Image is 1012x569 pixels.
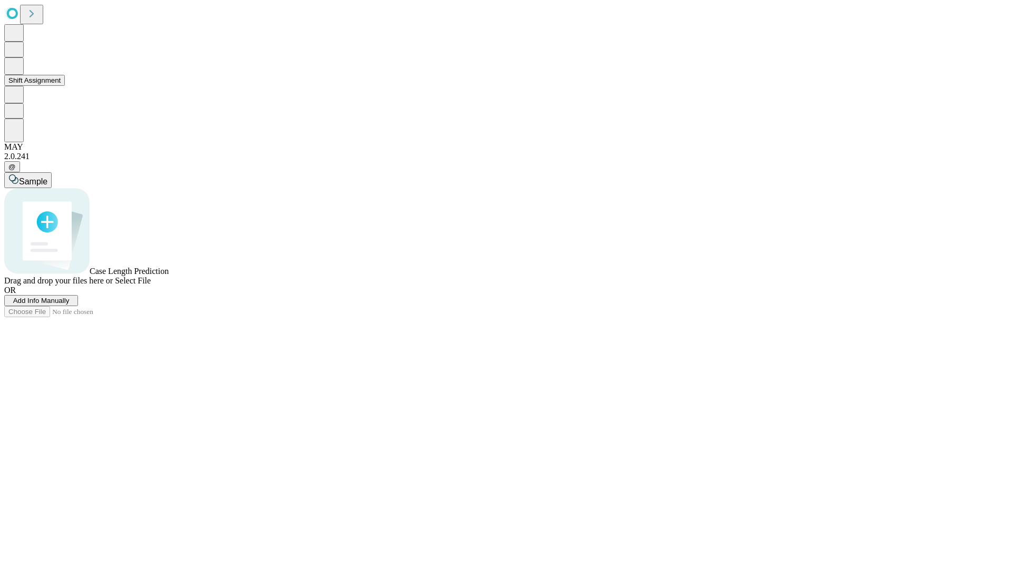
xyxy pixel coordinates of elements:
[90,267,169,276] span: Case Length Prediction
[19,177,47,186] span: Sample
[115,276,151,285] span: Select File
[13,297,70,305] span: Add Info Manually
[4,172,52,188] button: Sample
[4,295,78,306] button: Add Info Manually
[4,75,65,86] button: Shift Assignment
[4,152,1008,161] div: 2.0.241
[4,276,113,285] span: Drag and drop your files here or
[8,163,16,171] span: @
[4,161,20,172] button: @
[4,142,1008,152] div: MAY
[4,286,16,295] span: OR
